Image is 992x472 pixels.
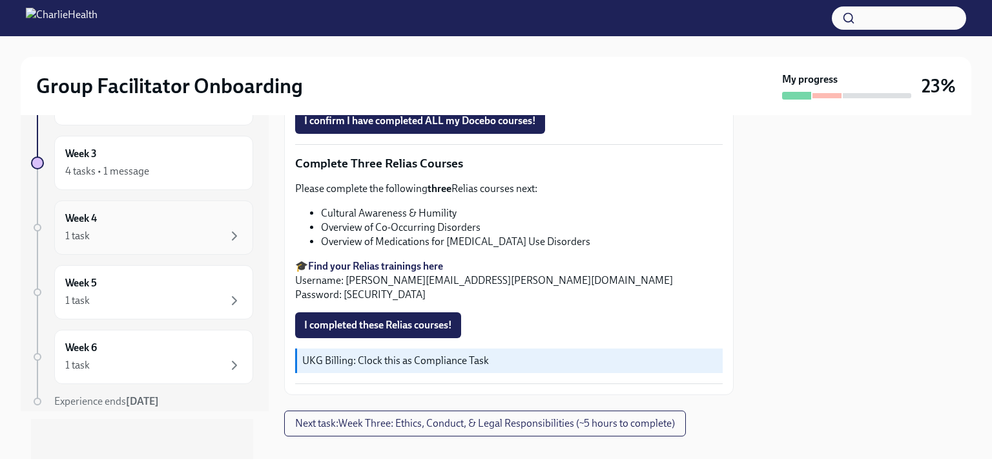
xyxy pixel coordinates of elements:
a: Week 61 task [31,330,253,384]
button: Next task:Week Three: Ethics, Conduct, & Legal Responsibilities (~5 hours to complete) [284,411,686,436]
button: I confirm I have completed ALL my Docebo courses! [295,108,545,134]
a: Week 51 task [31,265,253,319]
p: Please complete the following Relias courses next: [295,182,723,196]
a: Week 34 tasks • 1 message [31,136,253,190]
a: Find your Relias trainings here [308,260,443,272]
strong: My progress [782,72,838,87]
span: Next task : Week Three: Ethics, Conduct, & Legal Responsibilities (~5 hours to complete) [295,417,675,430]
li: Overview of Medications for [MEDICAL_DATA] Use Disorders [321,235,723,249]
div: 1 task [65,229,90,243]
div: 1 task [65,358,90,372]
div: 1 task [65,294,90,308]
p: 🎓 Username: [PERSON_NAME][EMAIL_ADDRESS][PERSON_NAME][DOMAIN_NAME] Password: [SECURITY_DATA] [295,259,723,302]
p: UKG Billing: Clock this as Compliance Task [302,354,718,368]
a: Week 41 task [31,200,253,255]
div: 4 tasks • 1 message [65,164,149,178]
li: Cultural Awareness & Humility [321,206,723,220]
h2: Group Facilitator Onboarding [36,73,303,99]
h6: Week 5 [65,276,97,290]
h6: Week 3 [65,147,97,161]
h3: 23% [922,74,956,98]
span: I completed these Relias courses! [304,319,452,332]
h6: Week 6 [65,341,97,355]
strong: three [428,182,451,195]
strong: [DATE] [126,395,159,407]
li: Overview of Co-Occurring Disorders [321,220,723,235]
span: I confirm I have completed ALL my Docebo courses! [304,114,536,127]
img: CharlieHealth [26,8,98,28]
h6: Week 4 [65,211,97,226]
button: I completed these Relias courses! [295,312,461,338]
p: Complete Three Relias Courses [295,155,723,172]
span: Experience ends [54,395,159,407]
